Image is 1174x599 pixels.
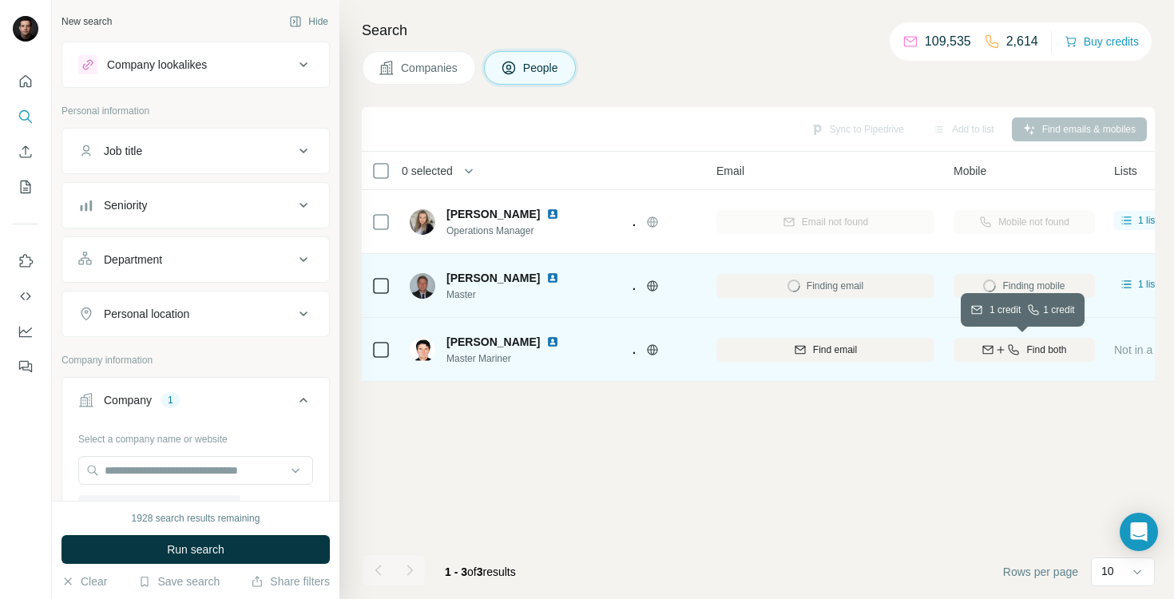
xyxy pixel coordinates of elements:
p: 10 [1101,563,1114,579]
span: Find both [1026,343,1066,357]
button: Buy credits [1065,30,1139,53]
img: Avatar [410,209,435,235]
span: [PERSON_NAME] [446,270,540,286]
span: [PERSON_NAME] [446,334,540,350]
span: Mobile [954,163,986,179]
span: [PERSON_NAME] [446,206,540,222]
img: LinkedIn logo [546,208,559,220]
p: 109,535 [925,32,971,51]
button: Find both [954,338,1095,362]
div: Open Intercom Messenger [1120,513,1158,551]
button: Hide [278,10,339,34]
button: Use Surfe API [13,282,38,311]
span: Find email [813,343,857,357]
button: Job title [62,132,329,170]
span: Run search [167,541,224,557]
img: Avatar [410,273,435,299]
div: Select a company name or website [78,426,313,446]
h4: Search [362,19,1155,42]
p: 2,614 [1006,32,1038,51]
button: Find email [716,338,934,362]
span: 0 selected [402,163,453,179]
button: Company1 [62,381,329,426]
span: of [467,565,477,578]
button: Run search [61,535,330,564]
div: Seniority [104,197,147,213]
button: Share filters [251,573,330,589]
span: Master Mariner [446,351,578,366]
div: New search [61,14,112,29]
span: People [523,60,560,76]
div: 1 [161,393,180,407]
span: Companies [401,60,459,76]
p: Personal information [61,104,330,118]
div: Personal location [104,306,189,322]
span: 1 - 3 [445,565,467,578]
div: 1928 search results remaining [132,511,260,526]
button: Clear [61,573,107,589]
span: KG Reederei [PERSON_NAME] [83,498,220,512]
div: Job title [104,143,142,159]
button: My lists [13,173,38,201]
p: Company information [61,353,330,367]
img: LinkedIn logo [546,335,559,348]
img: Avatar [13,16,38,42]
span: Rows per page [1003,564,1078,580]
span: Not in a list [1114,343,1169,356]
div: Department [104,252,162,268]
span: Lists [1114,163,1137,179]
img: LinkedIn logo [546,272,559,284]
button: Use Surfe on LinkedIn [13,247,38,276]
span: Email [716,163,744,179]
button: Seniority [62,186,329,224]
div: Company [104,392,152,408]
button: Department [62,240,329,279]
span: 1 list [1138,277,1158,292]
img: Avatar [410,337,435,363]
span: 1 list [1138,213,1158,228]
span: Operations Manager [446,224,578,238]
span: results [445,565,516,578]
div: Company lookalikes [107,57,207,73]
span: 3 [477,565,483,578]
button: Personal location [62,295,329,333]
span: Master [446,288,578,302]
button: Enrich CSV [13,137,38,166]
button: Company lookalikes [62,46,329,84]
button: Quick start [13,67,38,96]
button: Dashboard [13,317,38,346]
button: Save search [138,573,220,589]
button: Feedback [13,352,38,381]
button: Search [13,102,38,131]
